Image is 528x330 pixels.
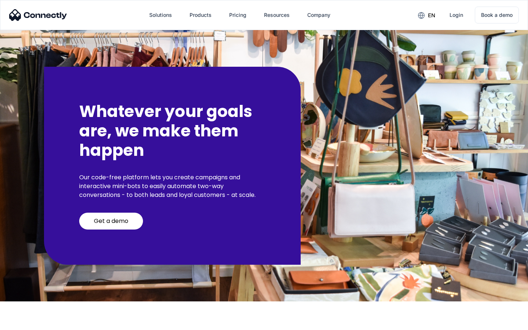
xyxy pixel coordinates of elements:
[258,6,296,24] div: Resources
[149,10,172,20] div: Solutions
[190,10,212,20] div: Products
[9,9,67,21] img: Connectly Logo
[450,10,463,20] div: Login
[79,102,265,160] h2: Whatever your goals are, we make them happen
[428,10,435,21] div: en
[475,7,519,23] a: Book a demo
[79,213,143,230] a: Get a demo
[15,317,44,327] ul: Language list
[7,317,44,327] aside: Language selected: English
[264,10,290,20] div: Resources
[94,217,128,225] div: Get a demo
[223,6,252,24] a: Pricing
[143,6,178,24] div: Solutions
[307,10,330,20] div: Company
[229,10,246,20] div: Pricing
[184,6,217,24] div: Products
[444,6,469,24] a: Login
[79,173,265,199] p: Our code-free platform lets you create campaigns and interactive mini-bots to easily automate two...
[412,10,441,21] div: en
[301,6,336,24] div: Company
